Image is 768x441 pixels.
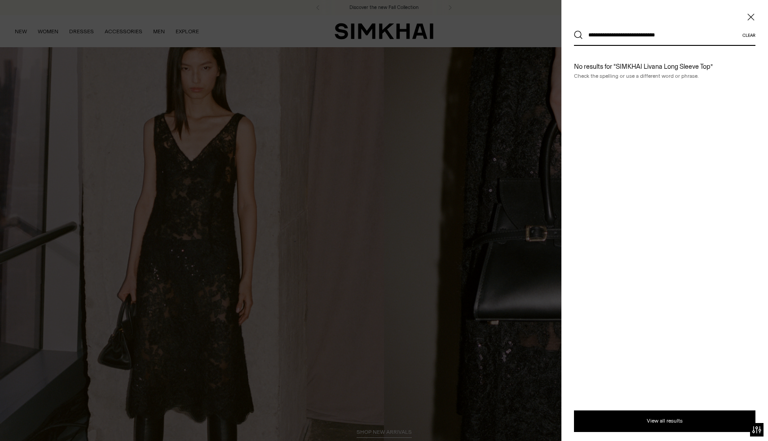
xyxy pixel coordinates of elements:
[742,33,755,38] button: Clear
[574,72,755,80] p: Check the spelling or use a different word or phrase.
[583,25,742,45] input: What are you looking for?
[746,13,755,22] button: Close
[574,410,755,432] button: View all results
[574,31,583,40] button: Search
[574,62,755,72] h4: No results for “SIMKHAI Livana Long Sleeve Top”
